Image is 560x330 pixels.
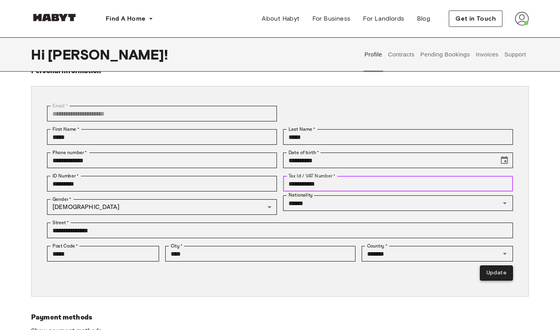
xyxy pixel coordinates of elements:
label: Gender [52,196,71,203]
span: Find A Home [106,14,145,23]
span: Hi [31,46,48,63]
label: Post Code [52,242,78,249]
button: Open [499,198,510,209]
span: About Habyt [262,14,299,23]
span: [PERSON_NAME] ! [48,46,168,63]
label: Last Name [289,126,315,133]
a: About Habyt [255,11,306,26]
label: Date of birth [289,149,319,156]
span: Blog [417,14,430,23]
img: Habyt [31,14,78,21]
button: Choose date, selected date is Jun 5, 2002 [497,153,512,168]
a: For Landlords [357,11,410,26]
div: You can't change your email address at the moment. Please reach out to customer support in case y... [47,106,277,121]
button: Update [480,265,513,281]
label: City [171,242,183,249]
label: Phone number [52,149,87,156]
label: Email [52,102,68,109]
span: Get in Touch [455,14,496,23]
img: avatar [515,12,529,26]
button: Pending Bookings [419,37,471,72]
span: For Landlords [363,14,404,23]
button: Contracts [387,37,415,72]
h6: Payment methods [31,312,529,323]
div: [DEMOGRAPHIC_DATA] [47,199,277,215]
label: ID Number [52,172,79,179]
span: For Business [312,14,351,23]
label: First Name [52,126,79,133]
label: Tax Id / VAT Number [289,172,335,179]
a: For Business [306,11,357,26]
label: Street [52,219,69,226]
button: Support [503,37,527,72]
label: Nationality [289,192,313,198]
button: Profile [364,37,383,72]
label: Country [367,242,387,249]
a: Blog [411,11,437,26]
button: Get in Touch [449,11,502,27]
button: Open [499,248,510,259]
button: Invoices [475,37,499,72]
button: Find A Home [100,11,159,26]
div: user profile tabs [362,37,529,72]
